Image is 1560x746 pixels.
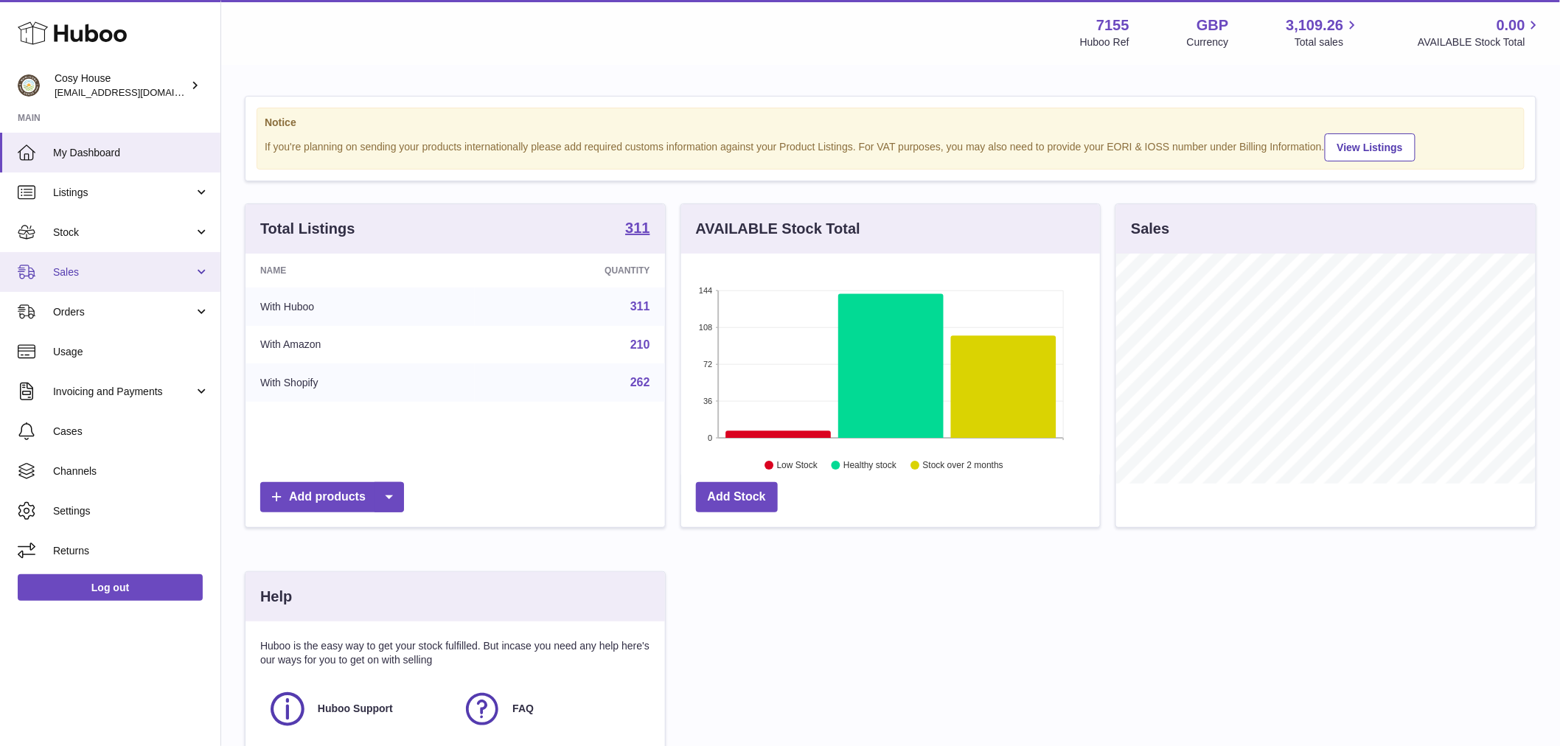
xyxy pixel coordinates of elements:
a: Huboo Support [268,689,448,729]
strong: Notice [265,116,1517,130]
text: 72 [703,360,712,369]
span: Total sales [1295,35,1360,49]
a: View Listings [1325,133,1416,161]
div: Huboo Ref [1080,35,1129,49]
span: Listings [53,186,194,200]
text: Stock over 2 months [923,461,1003,471]
div: Cosy House [55,72,187,100]
a: 0.00 AVAILABLE Stock Total [1418,15,1542,49]
td: With Amazon [246,326,475,364]
text: Low Stock [777,461,818,471]
a: Log out [18,574,203,601]
h3: AVAILABLE Stock Total [696,219,860,239]
th: Quantity [475,254,664,287]
th: Name [246,254,475,287]
span: Cases [53,425,209,439]
text: 108 [699,323,712,332]
td: With Shopify [246,363,475,402]
a: FAQ [462,689,642,729]
div: Currency [1187,35,1229,49]
div: If you're planning on sending your products internationally please add required customs informati... [265,131,1517,161]
text: 0 [708,433,712,442]
span: Returns [53,544,209,558]
a: 311 [630,300,650,313]
span: Invoicing and Payments [53,385,194,399]
span: Settings [53,504,209,518]
span: Huboo Support [318,702,393,716]
text: 36 [703,397,712,405]
strong: GBP [1197,15,1228,35]
strong: 311 [625,220,650,235]
span: FAQ [512,702,534,716]
span: Usage [53,345,209,359]
a: 210 [630,338,650,351]
text: Healthy stock [843,461,897,471]
a: Add Stock [696,482,778,512]
a: Add products [260,482,404,512]
text: 144 [699,286,712,295]
span: Stock [53,226,194,240]
span: 3,109.26 [1286,15,1344,35]
a: 3,109.26 Total sales [1286,15,1361,49]
span: Orders [53,305,194,319]
span: Sales [53,265,194,279]
td: With Huboo [246,287,475,326]
p: Huboo is the easy way to get your stock fulfilled. But incase you need any help here's our ways f... [260,639,650,667]
span: Channels [53,464,209,478]
strong: 7155 [1096,15,1129,35]
span: 0.00 [1497,15,1525,35]
h3: Help [260,587,292,607]
img: info@wholesomegoods.com [18,74,40,97]
span: My Dashboard [53,146,209,160]
h3: Sales [1131,219,1169,239]
h3: Total Listings [260,219,355,239]
a: 311 [625,220,650,238]
a: 262 [630,376,650,388]
span: AVAILABLE Stock Total [1418,35,1542,49]
span: [EMAIL_ADDRESS][DOMAIN_NAME] [55,86,217,98]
